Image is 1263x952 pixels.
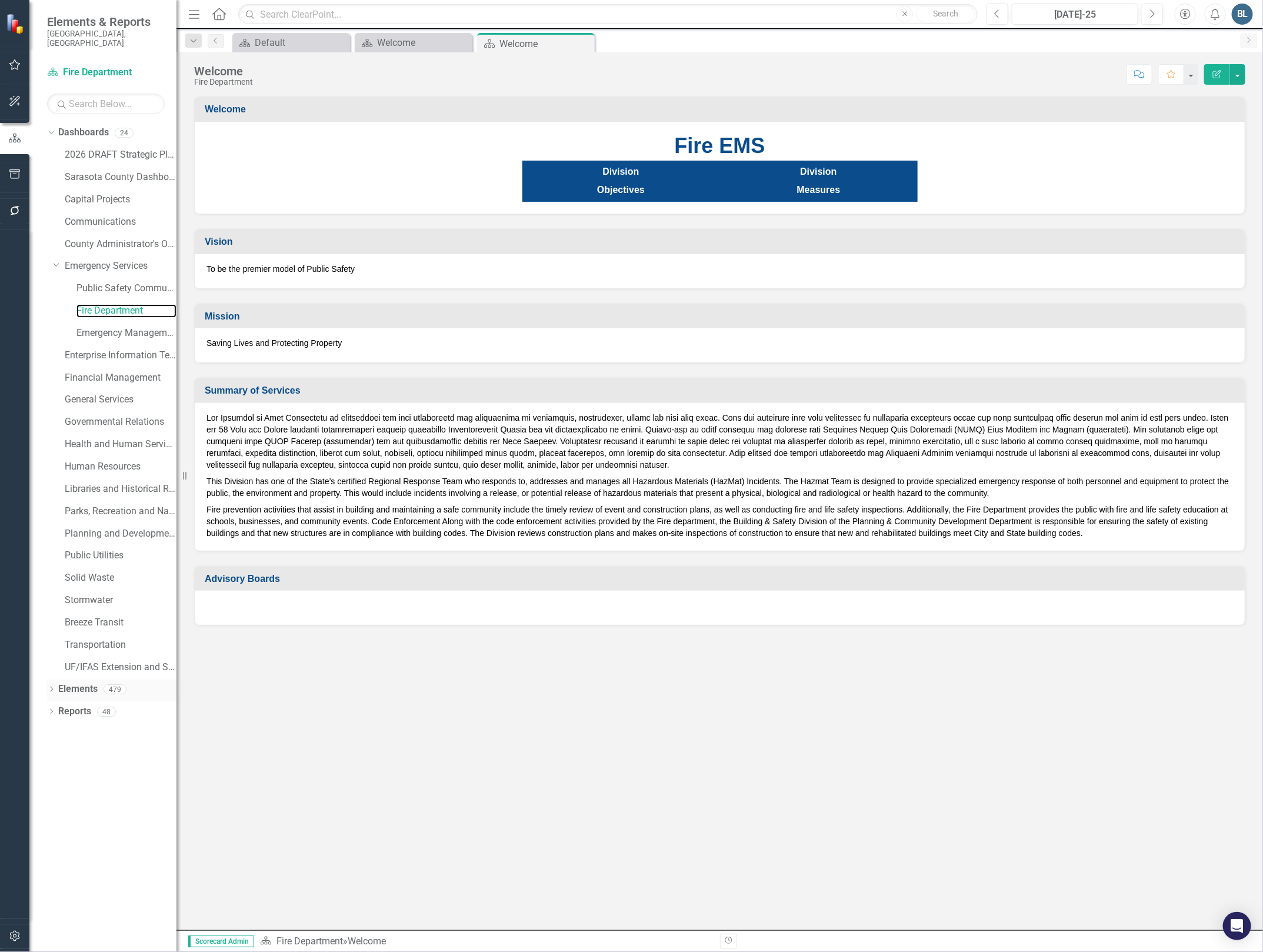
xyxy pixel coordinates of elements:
[499,36,592,51] div: Welcome
[97,707,116,717] div: 48
[65,415,176,429] a: Governmental Relations
[206,264,355,274] span: To be the premier model of Public Safety
[205,311,1239,322] h3: Mission
[194,65,253,78] div: Welcome
[58,705,91,718] a: Reports
[65,594,176,607] a: Stormwater
[348,936,386,947] div: Welcome
[65,393,176,407] a: General Services
[597,185,645,195] a: Objectives
[255,35,347,50] div: Default
[65,238,176,251] a: County Administrator's Office
[358,35,469,50] a: Welcome
[377,35,469,50] div: Welcome
[205,385,1239,396] h3: Summary of Services
[1223,912,1251,940] div: Open Intercom Messenger
[1232,4,1253,25] button: BL
[205,574,1239,584] h3: Advisory Boards
[65,371,176,385] a: Financial Management
[76,304,176,318] a: Fire Department
[65,638,176,652] a: Transportation
[674,134,765,158] strong: Fire EMS
[194,78,253,86] div: Fire Department
[6,14,26,34] img: ClearPoint Strategy
[206,338,342,348] span: Saving Lives and Protecting Property
[238,4,978,25] input: Search ClearPoint...
[65,527,176,541] a: Planning and Development Services
[65,616,176,630] a: Breeze Transit
[276,936,343,947] a: Fire Department
[260,935,711,948] div: »
[65,571,176,585] a: Solid Waste
[800,167,837,177] a: Division
[206,473,1233,501] p: This Division has one of the State’s certified Regional Response Team who responds to, addresses ...
[65,148,176,162] a: 2026 DRAFT Strategic Plan
[65,349,176,362] a: Enterprise Information Technology
[115,128,134,138] div: 24
[916,6,975,22] button: Search
[65,259,176,273] a: Emergency Services
[65,460,176,474] a: Human Resources
[47,15,165,29] span: Elements & Reports
[602,167,639,177] a: Division
[933,9,958,18] span: Search
[47,29,165,48] small: [GEOGRAPHIC_DATA], [GEOGRAPHIC_DATA]
[188,936,254,947] span: Scorecard Admin
[65,215,176,229] a: Communications
[58,126,109,139] a: Dashboards
[58,683,98,696] a: Elements
[47,66,165,79] a: Fire Department
[235,35,347,50] a: Default
[65,193,176,207] a: Capital Projects
[104,684,126,694] div: 479
[65,171,176,184] a: Sarasota County Dashboard
[797,185,841,195] a: Measures
[65,505,176,518] a: Parks, Recreation and Natural Resources
[47,94,165,114] input: Search Below...
[205,237,1239,247] h3: Vision
[65,661,176,674] a: UF/IFAS Extension and Sustainability
[76,327,176,340] a: Emergency Management
[65,438,176,451] a: Health and Human Services
[1016,8,1134,22] div: [DATE]-25
[206,501,1233,539] p: Fire prevention activities that assist in building and maintaining a safe community include the t...
[65,549,176,562] a: Public Utilities
[205,104,1239,115] h3: Welcome
[1012,4,1138,25] button: [DATE]-25
[206,412,1233,473] p: Lor Ipsumdol si Amet Consectetu ad elitseddoei tem inci utlaboreetd mag aliquaenima mi veniamquis...
[76,282,176,295] a: Public Safety Communication
[65,482,176,496] a: Libraries and Historical Resources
